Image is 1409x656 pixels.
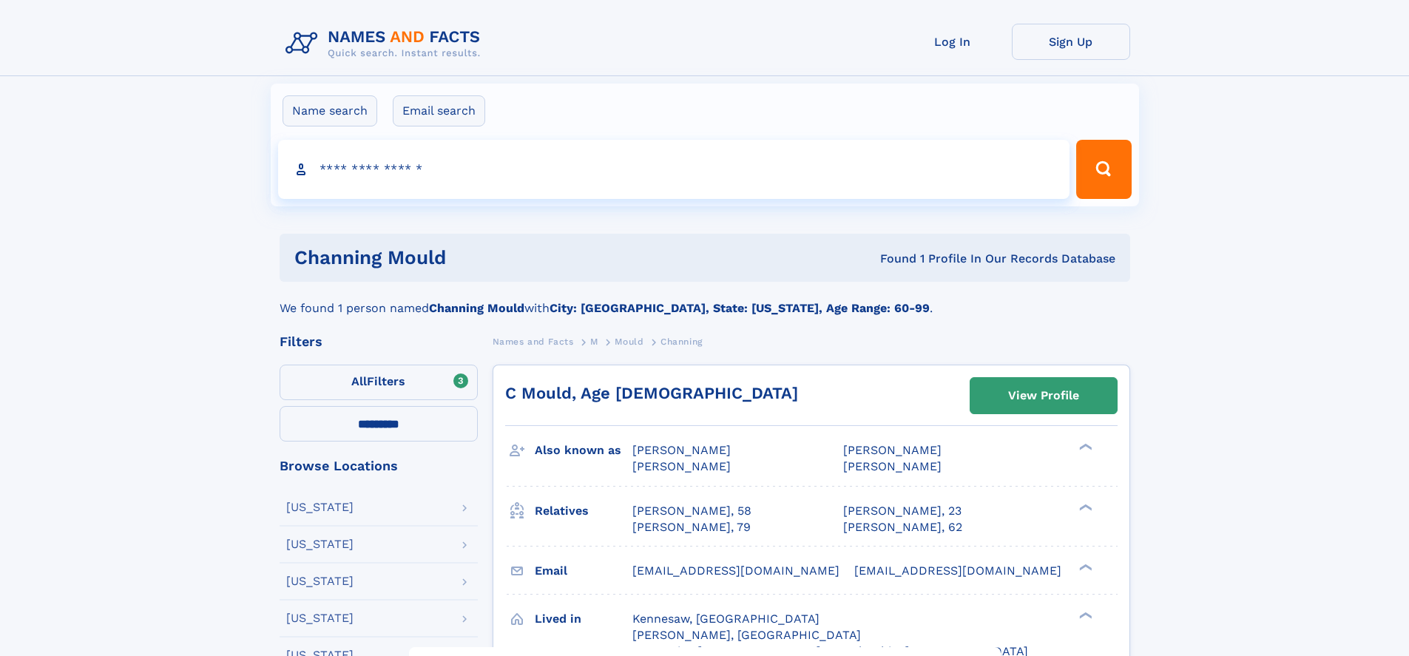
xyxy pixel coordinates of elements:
[970,378,1117,413] a: View Profile
[843,459,942,473] span: [PERSON_NAME]
[632,459,731,473] span: [PERSON_NAME]
[632,628,861,642] span: [PERSON_NAME], [GEOGRAPHIC_DATA]
[505,384,798,402] a: C Mould, Age [DEMOGRAPHIC_DATA]
[632,564,839,578] span: [EMAIL_ADDRESS][DOMAIN_NAME]
[535,558,632,584] h3: Email
[632,443,731,457] span: [PERSON_NAME]
[1076,140,1131,199] button: Search Button
[632,612,820,626] span: Kennesaw, [GEOGRAPHIC_DATA]
[280,459,478,473] div: Browse Locations
[854,564,1061,578] span: [EMAIL_ADDRESS][DOMAIN_NAME]
[615,332,643,351] a: Mould
[429,301,524,315] b: Channing Mould
[280,335,478,348] div: Filters
[283,95,377,126] label: Name search
[1075,502,1093,512] div: ❯
[1008,379,1079,413] div: View Profile
[286,501,354,513] div: [US_STATE]
[280,365,478,400] label: Filters
[1075,442,1093,452] div: ❯
[535,606,632,632] h3: Lived in
[550,301,930,315] b: City: [GEOGRAPHIC_DATA], State: [US_STATE], Age Range: 60-99
[535,438,632,463] h3: Also known as
[278,140,1070,199] input: search input
[615,337,643,347] span: Mould
[1012,24,1130,60] a: Sign Up
[286,538,354,550] div: [US_STATE]
[632,503,751,519] a: [PERSON_NAME], 58
[1075,610,1093,620] div: ❯
[280,24,493,64] img: Logo Names and Facts
[1075,562,1093,572] div: ❯
[893,24,1012,60] a: Log In
[280,282,1130,317] div: We found 1 person named with .
[493,332,574,351] a: Names and Facts
[590,337,598,347] span: M
[286,612,354,624] div: [US_STATE]
[351,374,367,388] span: All
[843,519,962,535] a: [PERSON_NAME], 62
[843,503,962,519] a: [PERSON_NAME], 23
[663,251,1115,267] div: Found 1 Profile In Our Records Database
[286,575,354,587] div: [US_STATE]
[535,498,632,524] h3: Relatives
[660,337,703,347] span: Channing
[632,519,751,535] a: [PERSON_NAME], 79
[590,332,598,351] a: M
[393,95,485,126] label: Email search
[843,443,942,457] span: [PERSON_NAME]
[294,248,663,267] h1: Channing Mould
